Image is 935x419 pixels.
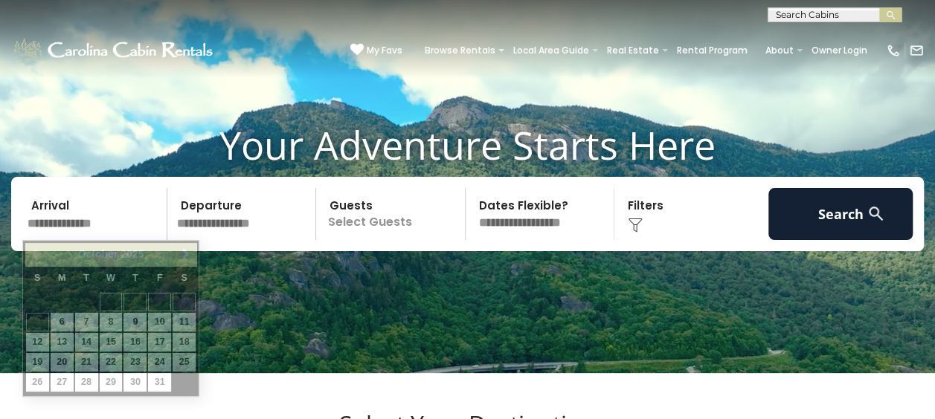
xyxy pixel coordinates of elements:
a: 13 [51,333,74,351]
a: 25 [173,353,196,371]
img: mail-regular-white.png [909,43,924,58]
img: search-regular-white.png [867,204,885,223]
h1: Your Adventure Starts Here [11,122,924,168]
a: 15 [100,333,123,351]
a: 21 [75,353,98,371]
a: 30 [123,373,147,392]
span: October [78,248,118,260]
a: 8 [100,313,123,331]
a: Browse Rentals [417,40,503,61]
a: 11 [173,313,196,331]
a: 9 [123,313,147,331]
span: Tuesday [83,273,89,283]
a: 22 [100,353,123,371]
span: Monday [58,273,66,283]
span: 2025 [121,248,144,260]
button: Search [768,188,913,240]
a: Local Area Guide [506,40,597,61]
a: 7 [75,313,98,331]
a: 26 [26,373,49,392]
a: 6 [51,313,74,331]
a: 24 [148,353,171,371]
span: Friday [157,273,163,283]
img: phone-regular-white.png [886,43,901,58]
span: My Favs [367,44,402,57]
span: Saturday [181,273,187,283]
span: Sunday [34,273,40,283]
a: 18 [173,333,196,351]
a: Real Estate [600,40,666,61]
a: About [758,40,801,61]
a: Owner Login [804,40,875,61]
a: 29 [100,373,123,392]
a: 20 [51,353,74,371]
span: Thursday [132,273,138,283]
img: filter--v1.png [628,218,643,233]
p: Select Guests [321,188,465,240]
a: 28 [75,373,98,392]
a: My Favs [350,43,402,58]
span: Next [180,248,192,260]
a: 27 [51,373,74,392]
a: 31 [148,373,171,392]
a: Rental Program [669,40,755,61]
span: Wednesday [106,273,115,283]
a: 17 [148,333,171,351]
a: 10 [148,313,171,331]
a: 16 [123,333,147,351]
a: Next [176,245,195,264]
a: 12 [26,333,49,351]
a: 14 [75,333,98,351]
a: 19 [26,353,49,371]
a: 23 [123,353,147,371]
img: White-1-1-2.png [11,36,217,65]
